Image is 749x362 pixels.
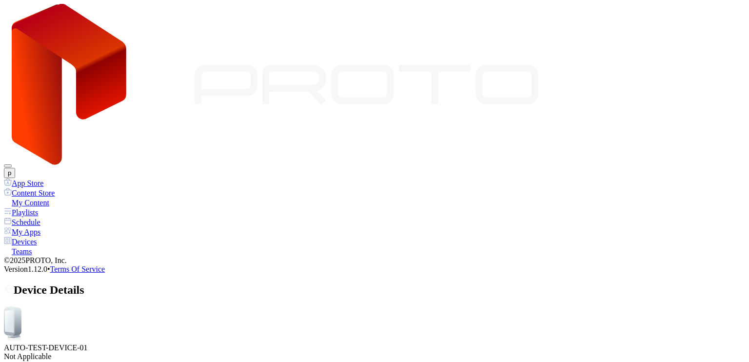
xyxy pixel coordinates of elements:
[4,178,745,188] a: App Store
[4,256,745,265] div: © 2025 PROTO, Inc.
[4,198,745,207] a: My Content
[14,283,84,296] span: Device Details
[4,207,745,217] a: Playlists
[4,246,745,256] a: Teams
[50,265,105,273] a: Terms Of Service
[4,352,745,361] div: Not Applicable
[4,265,50,273] span: Version 1.12.0 •
[4,188,745,198] a: Content Store
[4,227,745,237] a: My Apps
[4,343,745,352] div: AUTO-TEST-DEVICE-01
[4,237,745,246] a: Devices
[4,168,15,178] button: p
[4,217,745,227] a: Schedule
